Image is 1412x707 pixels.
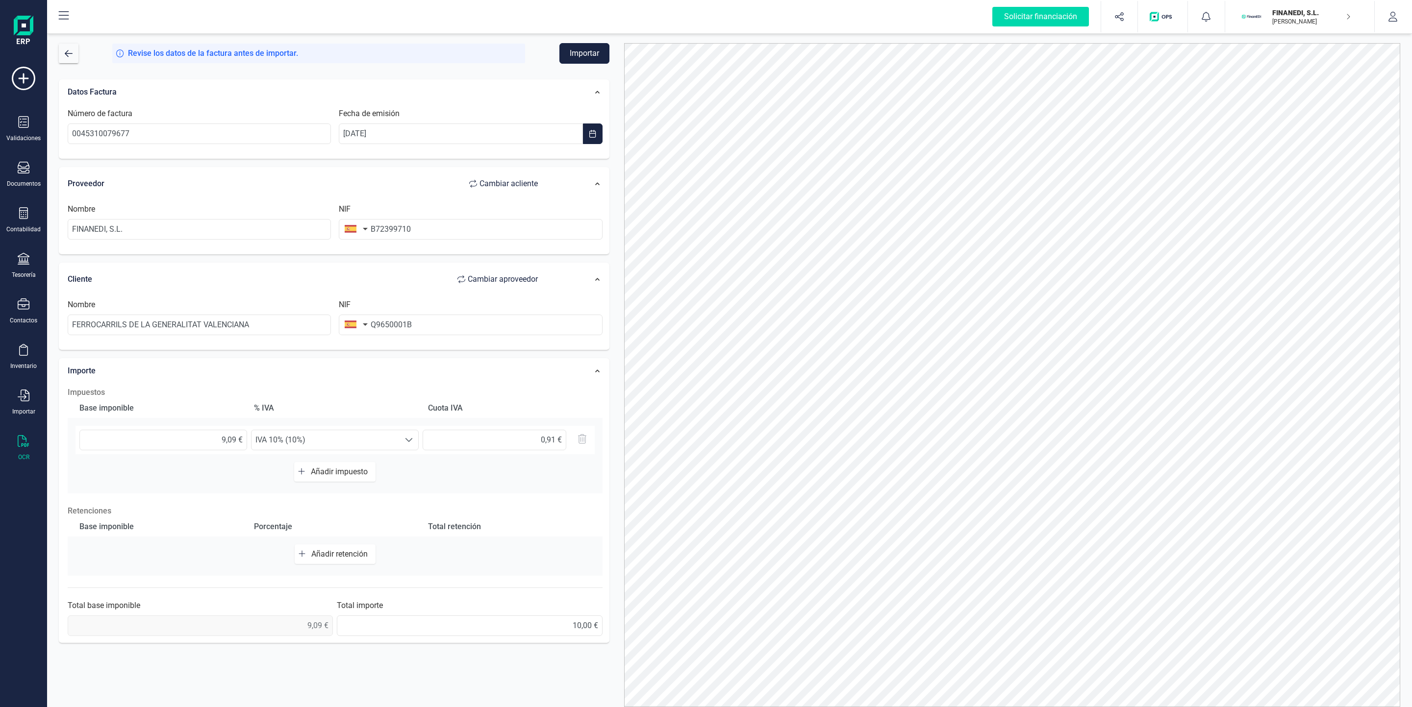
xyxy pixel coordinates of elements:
[68,108,132,120] label: Número de factura
[10,317,37,324] div: Contactos
[6,225,41,233] div: Contabilidad
[76,398,246,418] div: Base imponible
[10,362,37,370] div: Inventario
[1241,6,1262,27] img: FI
[295,544,376,564] button: Añadir retención
[1150,12,1176,22] img: Logo de OPS
[18,453,29,461] div: OCR
[339,203,351,215] label: NIF
[68,269,548,289] div: Cliente
[68,366,96,375] span: Importe
[311,549,372,559] span: Añadir retención
[992,7,1089,26] div: Solicitar financiación
[1237,1,1362,32] button: FIFINANEDI, S.L.[PERSON_NAME]
[68,505,603,517] p: Retenciones
[7,180,41,188] div: Documentos
[68,387,603,398] h2: Impuestos
[12,271,36,279] div: Tesorería
[337,615,602,636] input: 0,00 €
[14,16,33,47] img: Logo Finanedi
[337,600,383,611] label: Total importe
[6,134,41,142] div: Validaciones
[559,43,609,64] button: Importar
[294,462,376,482] button: Añadir impuesto
[1272,18,1351,25] p: [PERSON_NAME]
[424,398,595,418] div: Cuota IVA
[250,398,421,418] div: % IVA
[448,269,548,289] button: Cambiar aproveedor
[63,81,553,103] div: Datos Factura
[981,1,1101,32] button: Solicitar financiación
[459,174,548,194] button: Cambiar acliente
[1272,8,1351,18] p: FINANEDI, S.L.
[68,299,95,311] label: Nombre
[479,178,538,190] span: Cambiar a cliente
[68,174,548,194] div: Proveedor
[250,517,421,536] div: Porcentaje
[339,299,351,311] label: NIF
[76,517,246,536] div: Base imponible
[252,430,400,450] span: IVA 10% (10%)
[68,600,140,611] label: Total base imponible
[424,517,595,536] div: Total retención
[79,430,247,450] input: 0,00 €
[128,48,298,59] span: Revise los datos de la factura antes de importar.
[68,203,95,215] label: Nombre
[468,273,538,285] span: Cambiar a proveedor
[1144,1,1182,32] button: Logo de OPS
[311,467,372,476] span: Añadir impuesto
[423,430,566,450] input: 0,00 €
[339,108,400,120] label: Fecha de emisión
[12,408,35,415] div: Importar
